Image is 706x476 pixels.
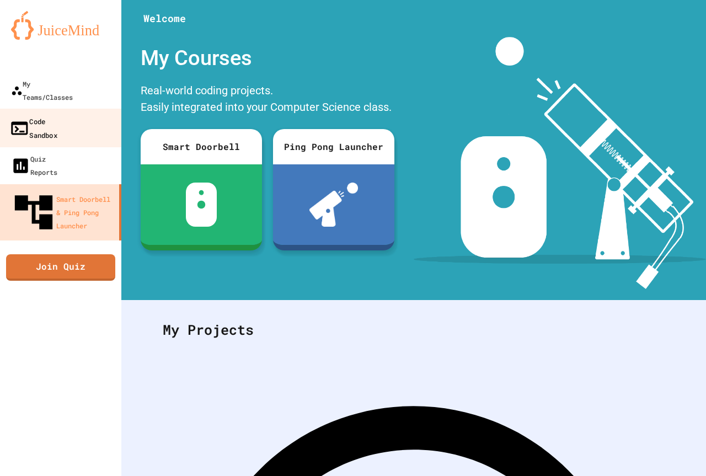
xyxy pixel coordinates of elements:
img: banner-image-my-projects.png [414,37,706,289]
div: Ping Pong Launcher [273,129,394,164]
div: Smart Doorbell [141,129,262,164]
div: Quiz Reports [11,152,57,179]
div: My Projects [152,308,676,351]
div: My Courses [135,37,400,79]
div: Real-world coding projects. Easily integrated into your Computer Science class. [135,79,400,121]
img: sdb-white.svg [186,183,217,227]
img: logo-orange.svg [11,11,110,40]
img: ppl-with-ball.png [309,183,359,227]
a: Join Quiz [6,254,115,281]
div: Code Sandbox [9,114,57,141]
div: My Teams/Classes [11,77,73,104]
div: Smart Doorbell & Ping Pong Launcher [11,190,115,235]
